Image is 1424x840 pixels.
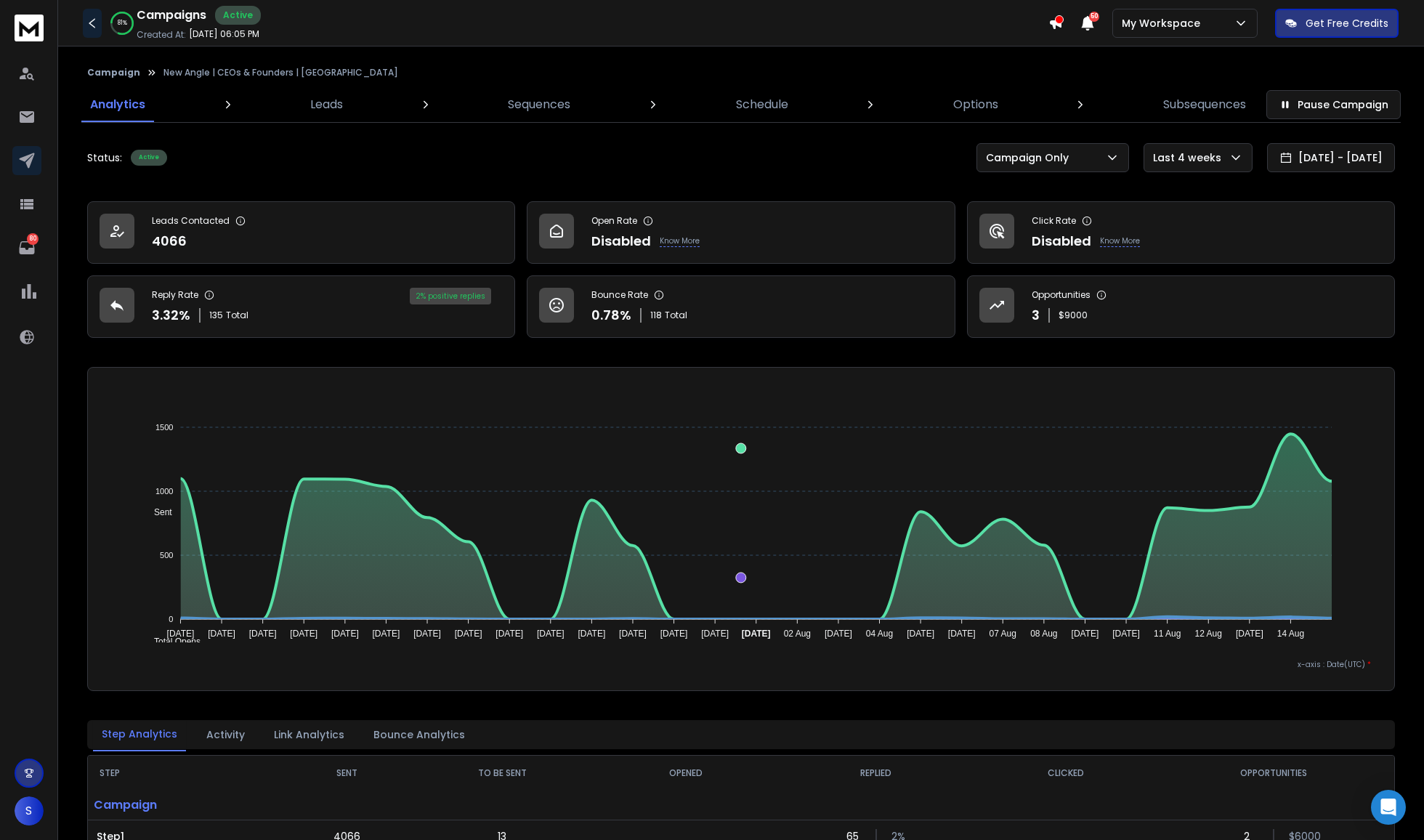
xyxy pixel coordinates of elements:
p: Know More [660,235,700,247]
button: Pause Campaign [1266,90,1401,119]
div: Open Intercom Messenger [1371,790,1406,825]
tspan: [DATE] [660,629,688,639]
tspan: [DATE] [290,629,317,639]
a: Opportunities3$9000 [967,275,1395,338]
p: Click Rate [1032,215,1076,227]
a: Sequences [499,87,579,122]
p: Reply Rate [152,289,198,301]
tspan: [DATE] [372,629,400,639]
tspan: [DATE] [1112,629,1140,639]
tspan: [DATE] [742,629,771,639]
tspan: [DATE] [948,629,976,639]
span: 50 [1089,12,1099,22]
tspan: [DATE] [619,629,647,639]
tspan: [DATE] [331,629,359,639]
p: Know More [1100,235,1140,247]
tspan: [DATE] [208,629,235,639]
p: Opportunities [1032,289,1091,301]
a: Leads Contacted4066 [87,201,515,264]
div: Active [215,6,261,25]
p: Analytics [90,96,145,113]
span: 118 [650,310,662,321]
p: Open Rate [591,215,637,227]
p: 81 % [118,19,127,28]
a: Open RateDisabledKnow More [527,201,955,264]
p: 80 [27,233,39,245]
a: Bounce Rate0.78%118Total [527,275,955,338]
th: OPPORTUNITIES [1154,756,1394,791]
a: Subsequences [1154,87,1255,122]
div: 2 % positive replies [410,288,491,304]
p: x-axis : Date(UTC) [111,659,1371,670]
button: S [15,796,44,825]
p: Campaign [88,791,288,820]
tspan: [DATE] [1236,629,1263,639]
tspan: [DATE] [1072,629,1099,639]
tspan: [DATE] [537,629,565,639]
th: SENT [288,756,406,791]
tspan: 500 [160,551,173,560]
p: Sequences [508,96,570,113]
a: 80 [12,233,41,262]
span: Total [226,310,248,321]
tspan: 11 Aug [1154,629,1181,639]
th: STEP [88,756,288,791]
tspan: [DATE] [907,629,934,639]
tspan: [DATE] [249,629,277,639]
p: Leads [310,96,343,113]
th: OPENED [599,756,773,791]
img: logo [15,15,44,41]
th: REPLIED [773,756,979,791]
span: 135 [209,310,223,321]
p: Get Free Credits [1306,16,1388,31]
p: Subsequences [1163,96,1246,113]
tspan: 02 Aug [784,629,811,639]
div: Active [131,150,167,166]
a: Reply Rate3.32%135Total2% positive replies [87,275,515,338]
tspan: [DATE] [166,629,194,639]
button: Campaign [87,67,140,78]
span: Total [665,310,687,321]
button: Get Free Credits [1275,9,1399,38]
tspan: [DATE] [413,629,441,639]
button: Activity [198,719,254,751]
a: Options [944,87,1007,122]
span: Total Opens [143,637,201,647]
h1: Campaigns [137,7,206,24]
p: 0.78 % [591,305,631,326]
button: Link Analytics [265,719,353,751]
th: TO BE SENT [406,756,598,791]
p: Disabled [591,231,651,251]
tspan: 14 Aug [1277,629,1304,639]
p: Campaign Only [986,150,1075,165]
tspan: 04 Aug [866,629,893,639]
p: Schedule [736,96,788,113]
p: 3 [1032,305,1040,326]
p: Bounce Rate [591,289,648,301]
a: Schedule [727,87,797,122]
p: 3.32 % [152,305,190,326]
tspan: [DATE] [578,629,605,639]
tspan: 07 Aug [990,629,1016,639]
tspan: 08 Aug [1030,629,1057,639]
p: Disabled [1032,231,1091,251]
button: Bounce Analytics [365,719,474,751]
button: [DATE] - [DATE] [1267,143,1395,172]
tspan: 1500 [155,423,173,432]
tspan: 0 [169,615,173,623]
th: CLICKED [979,756,1153,791]
tspan: [DATE] [495,629,523,639]
p: Options [953,96,998,113]
a: Click RateDisabledKnow More [967,201,1395,264]
p: [DATE] 06:05 PM [189,28,259,40]
a: Leads [302,87,352,122]
p: New Angle | CEOs & Founders | [GEOGRAPHIC_DATA] [163,67,398,78]
span: Sent [143,507,172,517]
p: 4066 [152,231,187,251]
tspan: [DATE] [455,629,482,639]
p: Last 4 weeks [1153,150,1227,165]
a: Analytics [81,87,154,122]
tspan: [DATE] [825,629,852,639]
